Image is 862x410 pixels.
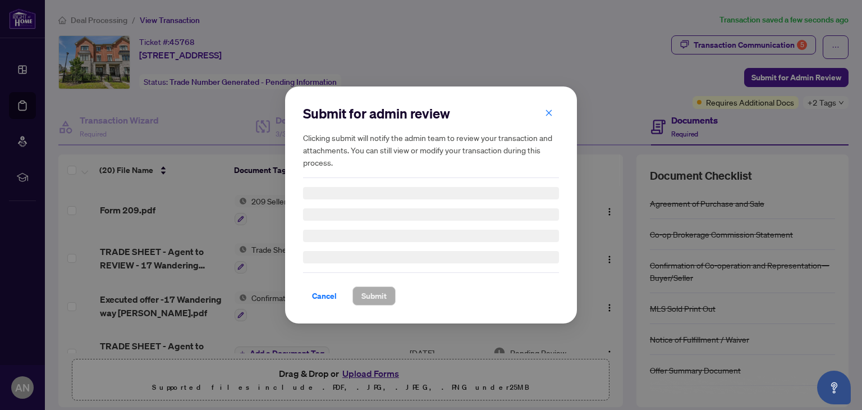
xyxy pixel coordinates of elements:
[817,371,851,404] button: Open asap
[312,287,337,305] span: Cancel
[303,104,559,122] h2: Submit for admin review
[545,109,553,117] span: close
[352,286,396,306] button: Submit
[303,286,346,306] button: Cancel
[303,131,559,168] h5: Clicking submit will notify the admin team to review your transaction and attachments. You can st...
